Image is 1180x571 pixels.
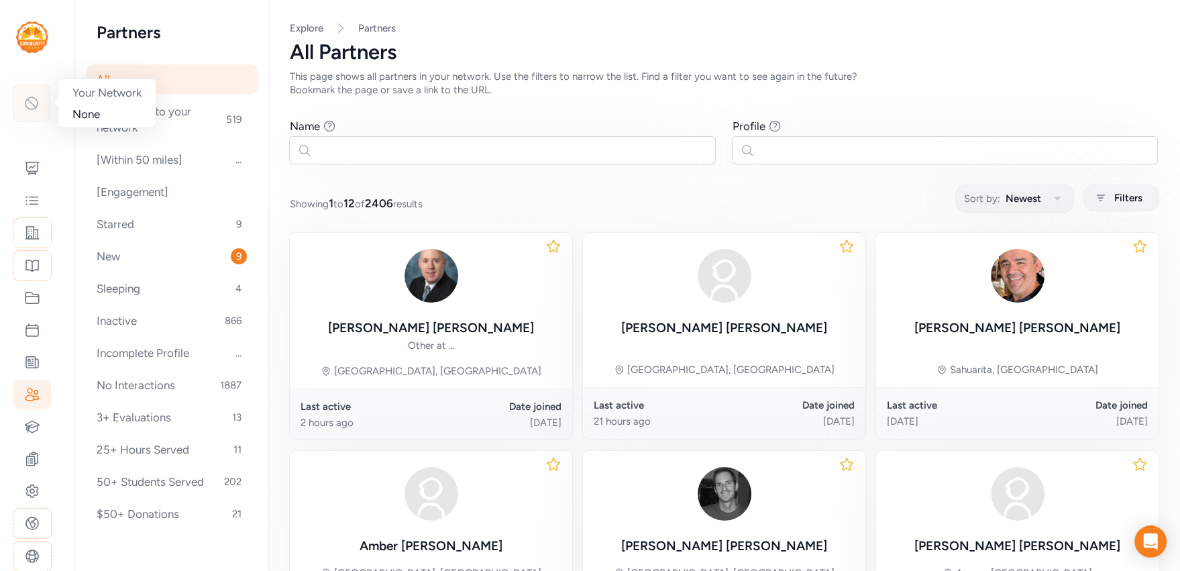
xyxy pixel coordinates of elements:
div: Last active [887,399,1018,412]
div: [GEOGRAPHIC_DATA], [GEOGRAPHIC_DATA] [334,364,541,378]
div: [Within 50 miles] [86,145,258,174]
img: Mou2w2GRMGQxxhyqxgbS [399,244,464,308]
div: [DATE] [887,415,1018,428]
span: ... [230,345,247,361]
div: $50+ Donations [86,499,258,529]
span: Sort by: [964,191,1000,207]
img: nKwRMPIaRJObom85r60Q [985,244,1050,308]
div: Last active [594,399,725,412]
span: 866 [219,313,247,329]
div: [Engagement] [86,177,258,207]
span: 21 [227,506,247,522]
div: Starred [86,209,258,239]
div: 21 hours ago [594,415,725,428]
a: Explore [290,22,323,34]
img: avatar38fbb18c.svg [985,462,1050,526]
span: 4 [230,280,247,297]
div: Name [290,118,320,134]
span: ... [230,152,247,168]
a: Partners [358,21,396,35]
span: 2406 [365,197,393,210]
span: 11 [228,442,247,458]
div: [PERSON_NAME] [PERSON_NAME] [621,319,827,338]
span: Newest [1006,191,1041,207]
nav: Breadcrumb [290,21,1159,35]
div: [GEOGRAPHIC_DATA], [GEOGRAPHIC_DATA] [627,363,835,376]
img: faDRFXKeQFevzmqlb0Fd [692,462,757,526]
div: 2 hours ago [301,416,431,429]
div: New [86,242,258,271]
span: 9 [231,248,247,264]
div: Amber [PERSON_NAME] [360,537,502,556]
div: Connected to your network [86,97,258,142]
img: avatar38fbb18c.svg [399,462,464,526]
span: Showing to of results [290,195,423,211]
div: [PERSON_NAME] [PERSON_NAME] [914,537,1120,556]
div: Other at ... [408,339,455,352]
div: All Partners [290,40,1159,64]
div: Last active [301,400,431,413]
div: Date joined [431,400,562,413]
div: [PERSON_NAME] [PERSON_NAME] [621,537,827,556]
span: Filters [1114,190,1142,206]
span: 519 [221,111,247,127]
div: 3+ Evaluations [86,403,258,432]
div: No Interactions [86,370,258,400]
div: Open Intercom Messenger [1134,525,1167,558]
span: 13 [227,409,247,425]
div: [DATE] [725,415,855,428]
div: Incomplete Profile [86,338,258,368]
img: logo [16,21,48,53]
h2: Partners [97,21,247,43]
div: Sahuarita, [GEOGRAPHIC_DATA] [950,363,1098,376]
button: Sort by:Newest [955,185,1074,213]
span: 9 [231,216,247,232]
div: This page shows all partners in your network. Use the filters to narrow the list. Find a filter y... [290,70,891,97]
span: 202 [219,474,247,490]
div: [PERSON_NAME] [PERSON_NAME] [328,319,534,338]
img: avatar38fbb18c.svg [692,244,757,308]
div: Date joined [725,399,855,412]
div: 50+ Students Served [86,467,258,497]
span: 12 [343,197,355,210]
div: 25+ Hours Served [86,435,258,464]
div: Date joined [1018,399,1148,412]
div: All [86,64,258,94]
div: [DATE] [431,416,562,429]
div: Inactive [86,306,258,335]
div: [DATE] [1018,415,1148,428]
span: 1887 [215,377,247,393]
div: Profile [733,118,765,134]
div: [PERSON_NAME] [PERSON_NAME] [914,319,1120,338]
div: Sleeping [86,274,258,303]
span: 1 [329,197,333,210]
